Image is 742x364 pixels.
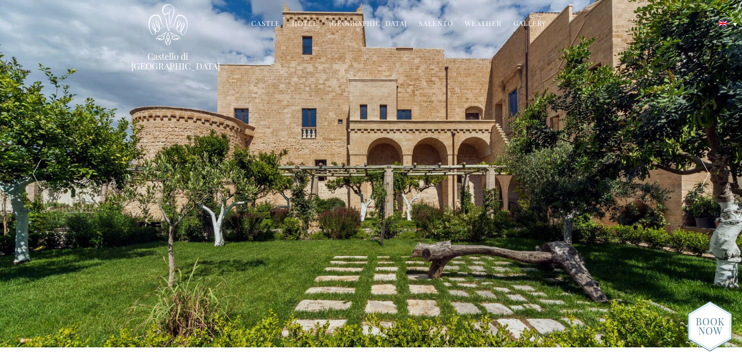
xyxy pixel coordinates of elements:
[292,19,317,30] a: Hotel
[148,4,188,45] img: Castello di Ugento
[251,19,280,30] a: Castle
[513,19,546,30] a: Gallery
[718,21,727,26] img: English
[131,51,205,71] a: Castello di [GEOGRAPHIC_DATA]
[329,19,407,30] a: [GEOGRAPHIC_DATA]
[419,19,453,30] a: Salento
[465,19,502,30] a: Weather
[688,301,732,352] img: new-booknow.png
